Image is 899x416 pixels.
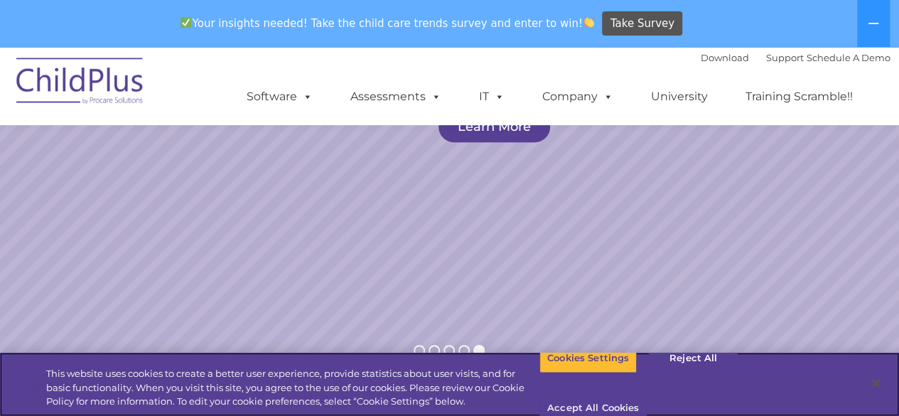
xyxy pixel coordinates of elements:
a: Software [232,82,327,111]
a: Training Scramble!! [731,82,867,111]
span: Phone number [198,152,258,163]
a: Take Survey [602,11,682,36]
a: University [637,82,722,111]
img: 👏 [583,17,594,28]
img: ChildPlus by Procare Solutions [9,48,151,119]
a: Assessments [336,82,456,111]
a: Download [701,52,749,63]
span: Your insights needed! Take the child care trends survey and enter to win! [175,9,601,37]
div: This website uses cookies to create a better user experience, provide statistics about user visit... [46,367,539,409]
a: IT [465,82,519,111]
a: Learn More [438,112,550,142]
span: Take Survey [610,11,674,36]
a: Company [528,82,628,111]
a: Support [766,52,804,63]
img: ✅ [181,17,191,28]
a: Schedule A Demo [807,52,890,63]
span: Last name [198,94,241,105]
button: Close [861,368,892,399]
font: | [701,52,890,63]
button: Cookies Settings [539,343,637,373]
button: Reject All [649,343,738,373]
